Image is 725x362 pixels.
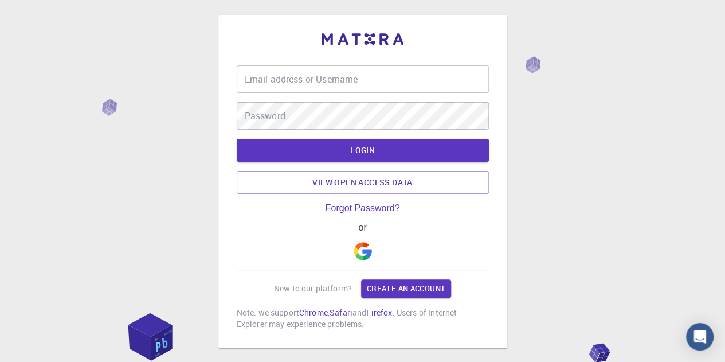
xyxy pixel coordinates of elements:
[361,279,451,298] a: Create an account
[353,223,372,233] span: or
[299,307,328,318] a: Chrome
[366,307,392,318] a: Firefox
[326,203,400,213] a: Forgot Password?
[237,139,489,162] button: LOGIN
[330,307,352,318] a: Safari
[237,307,489,330] p: Note: we support , and . Users of Internet Explorer may experience problems.
[274,283,352,294] p: New to our platform?
[237,171,489,194] a: View open access data
[354,242,372,260] img: Google
[686,323,714,351] div: Open Intercom Messenger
